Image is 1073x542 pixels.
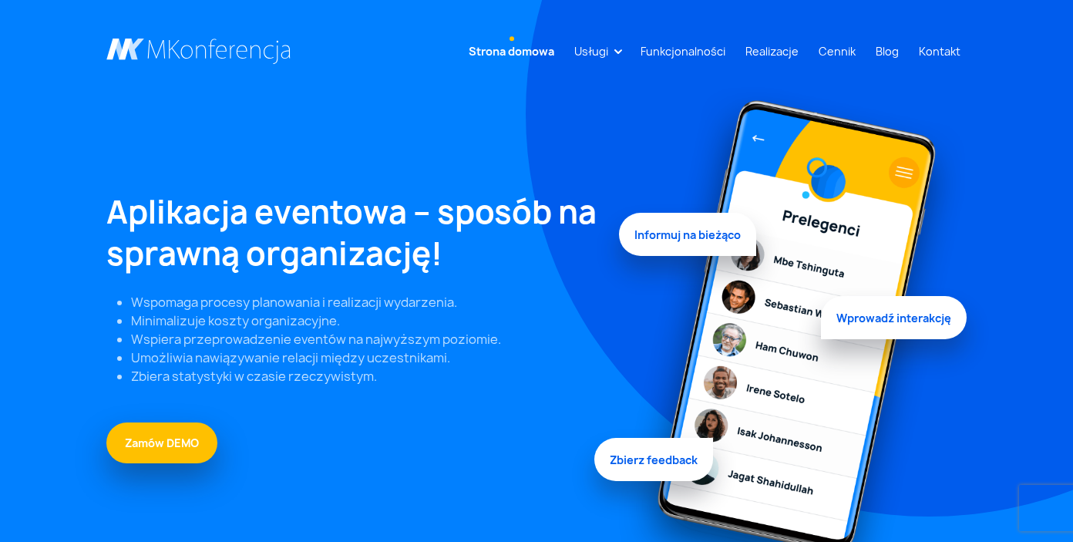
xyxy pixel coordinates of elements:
a: Kontakt [913,37,967,66]
a: Usługi [568,37,614,66]
a: Cennik [812,37,862,66]
li: Minimalizuje koszty organizacyjne. [131,311,600,330]
h1: Aplikacja eventowa – sposób na sprawną organizację! [106,191,600,274]
span: Informuj na bieżąco [619,217,756,261]
span: Wprowadź interakcję [821,291,967,335]
a: Blog [869,37,905,66]
span: Zbierz feedback [594,434,713,477]
a: Zamów DEMO [106,422,217,463]
li: Wspiera przeprowadzenie eventów na najwyższym poziomie. [131,330,600,348]
a: Realizacje [739,37,805,66]
a: Funkcjonalności [634,37,732,66]
a: Strona domowa [462,37,560,66]
li: Wspomaga procesy planowania i realizacji wydarzenia. [131,293,600,311]
li: Umożliwia nawiązywanie relacji między uczestnikami. [131,348,600,367]
li: Zbiera statystyki w czasie rzeczywistym. [131,367,600,385]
